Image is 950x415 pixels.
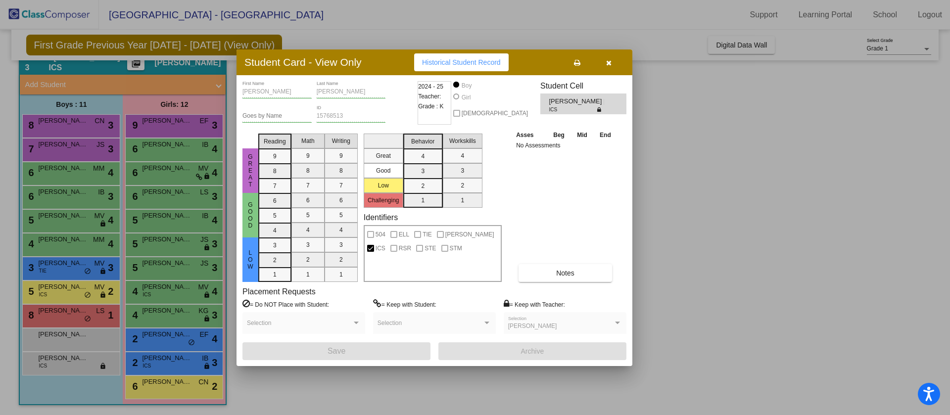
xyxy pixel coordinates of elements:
[328,347,345,355] span: Save
[549,96,604,106] span: [PERSON_NAME] [PERSON_NAME]
[514,130,547,140] th: Asses
[508,323,557,329] span: [PERSON_NAME]
[246,153,255,188] span: Great
[422,58,501,66] span: Historical Student Record
[246,201,255,229] span: Good
[571,130,593,140] th: Mid
[556,269,574,277] span: Notes
[373,299,436,309] label: = Keep with Student:
[540,81,626,91] h3: Student Cell
[547,130,570,140] th: Beg
[242,342,430,360] button: Save
[399,242,411,254] span: RSR
[399,229,409,240] span: ELL
[445,229,494,240] span: [PERSON_NAME]
[521,347,544,355] span: Archive
[514,140,617,150] td: No Assessments
[418,101,443,111] span: Grade : K
[242,299,329,309] label: = Do NOT Place with Student:
[317,113,386,120] input: Enter ID
[242,287,316,296] label: Placement Requests
[593,130,617,140] th: End
[364,213,398,222] label: Identifiers
[450,242,462,254] span: STM
[461,81,472,90] div: Boy
[549,106,597,113] span: ICS
[244,56,362,68] h3: Student Card - View Only
[246,249,255,270] span: Low
[376,229,385,240] span: 504
[414,53,509,71] button: Historical Student Record
[519,264,612,282] button: Notes
[504,299,565,309] label: = Keep with Teacher:
[242,113,312,120] input: goes by name
[376,242,385,254] span: ICS
[418,92,441,101] span: Teacher:
[425,242,436,254] span: STE
[461,93,471,102] div: Girl
[438,342,626,360] button: Archive
[418,82,443,92] span: 2024 - 25
[423,229,432,240] span: TIE
[462,107,528,119] span: [DEMOGRAPHIC_DATA]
